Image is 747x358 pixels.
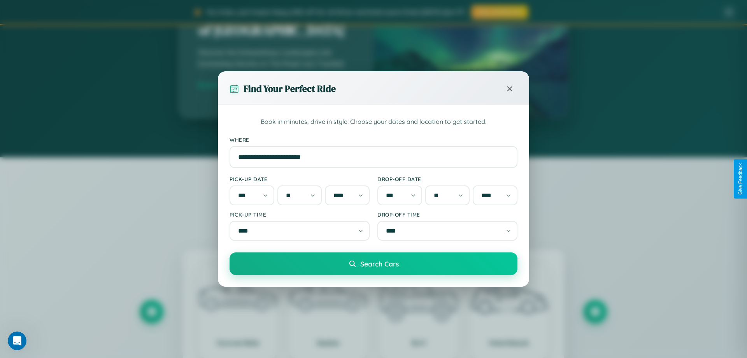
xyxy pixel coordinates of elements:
[377,211,517,218] label: Drop-off Time
[360,259,399,268] span: Search Cars
[230,117,517,127] p: Book in minutes, drive in style. Choose your dates and location to get started.
[230,252,517,275] button: Search Cars
[244,82,336,95] h3: Find Your Perfect Ride
[230,176,370,182] label: Pick-up Date
[377,176,517,182] label: Drop-off Date
[230,211,370,218] label: Pick-up Time
[230,136,517,143] label: Where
